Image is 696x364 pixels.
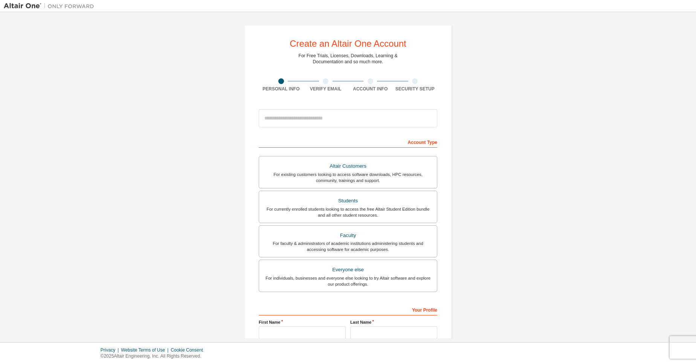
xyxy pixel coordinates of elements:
div: Students [264,196,432,206]
img: Altair One [4,2,98,10]
p: © 2025 Altair Engineering, Inc. All Rights Reserved. [101,353,208,359]
div: For currently enrolled students looking to access the free Altair Student Edition bundle and all ... [264,206,432,218]
div: Cookie Consent [171,347,207,353]
div: Account Info [348,86,393,92]
div: For individuals, businesses and everyone else looking to try Altair software and explore our prod... [264,275,432,287]
div: For Free Trials, Licenses, Downloads, Learning & Documentation and so much more. [299,53,398,65]
div: For faculty & administrators of academic institutions administering students and accessing softwa... [264,240,432,252]
div: Your Profile [259,303,437,315]
div: Altair Customers [264,161,432,171]
div: Everyone else [264,265,432,275]
div: Privacy [101,347,121,353]
div: Personal Info [259,86,304,92]
div: Verify Email [304,86,348,92]
div: Create an Altair One Account [290,39,406,48]
div: Security Setup [393,86,438,92]
div: Faculty [264,230,432,241]
label: First Name [259,319,346,325]
div: For existing customers looking to access software downloads, HPC resources, community, trainings ... [264,171,432,184]
div: Account Type [259,136,437,148]
div: Website Terms of Use [121,347,171,353]
label: Last Name [350,319,437,325]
